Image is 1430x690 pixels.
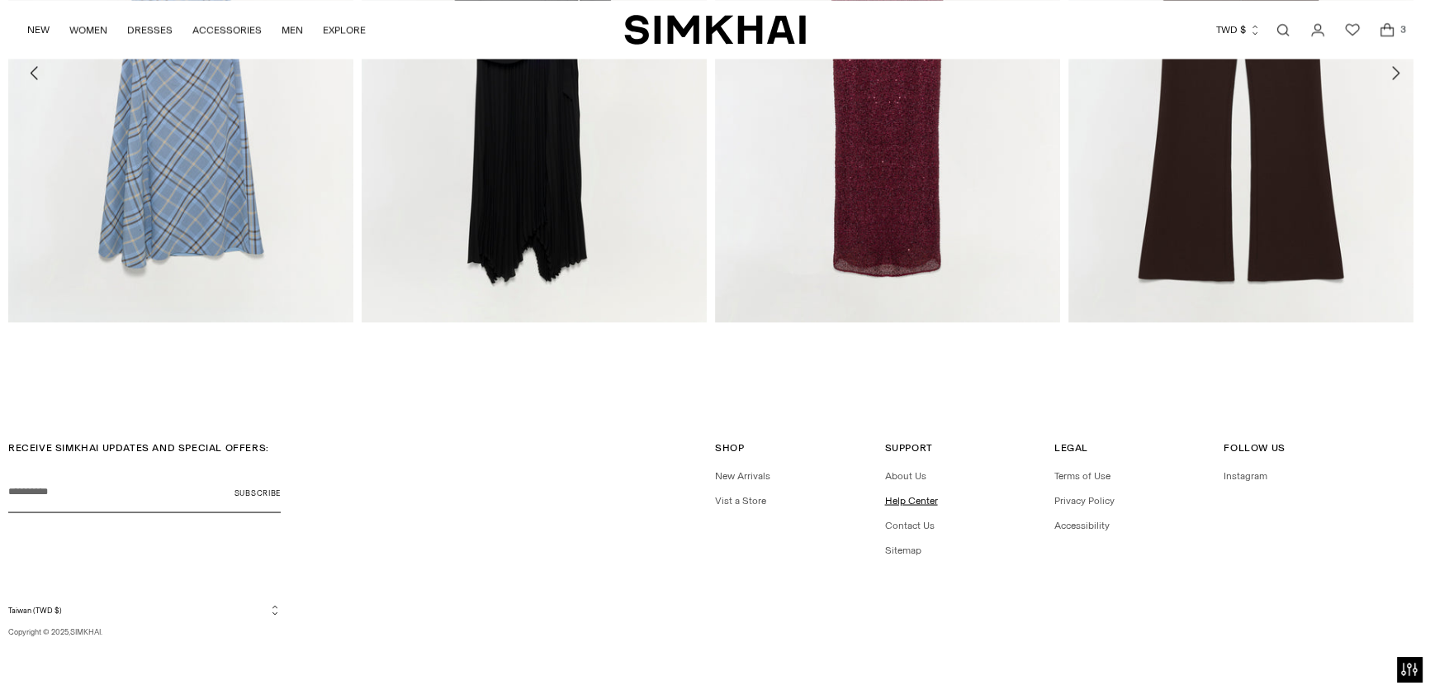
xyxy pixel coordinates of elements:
[323,12,366,48] a: EXPLORE
[715,494,766,506] a: Vist a Store
[715,469,770,481] a: New Arrivals
[1267,13,1300,46] a: Open search modal
[884,544,921,555] a: Sitemap
[1216,12,1261,48] button: TWD $
[1301,13,1334,46] a: Go to the account page
[624,13,806,45] a: SIMKHAI
[1336,13,1369,46] a: Wishlist
[1224,441,1285,453] span: Follow Us
[1054,441,1088,453] span: Legal
[282,12,303,48] a: MEN
[1054,469,1110,481] a: Terms of Use
[70,626,101,635] a: SIMKHAI
[69,12,107,48] a: WOMEN
[715,441,744,453] span: Shop
[1377,55,1413,91] button: Move to next carousel slide
[1224,469,1267,481] a: Instagram
[234,471,281,512] button: Subscribe
[1054,494,1115,506] a: Privacy Policy
[8,626,281,637] p: Copyright © 2025, .
[884,494,937,506] a: Help Center
[884,469,926,481] a: About Us
[8,603,281,616] button: Taiwan (TWD $)
[884,441,932,453] span: Support
[17,55,53,91] button: Move to previous carousel slide
[1054,519,1110,531] a: Accessibility
[884,519,934,531] a: Contact Us
[1371,13,1404,46] a: Open cart modal
[127,12,173,48] a: DRESSES
[27,12,50,48] a: NEW
[1395,21,1410,36] span: 3
[192,12,262,48] a: ACCESSORIES
[8,441,269,453] span: RECEIVE SIMKHAI UPDATES AND SPECIAL OFFERS:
